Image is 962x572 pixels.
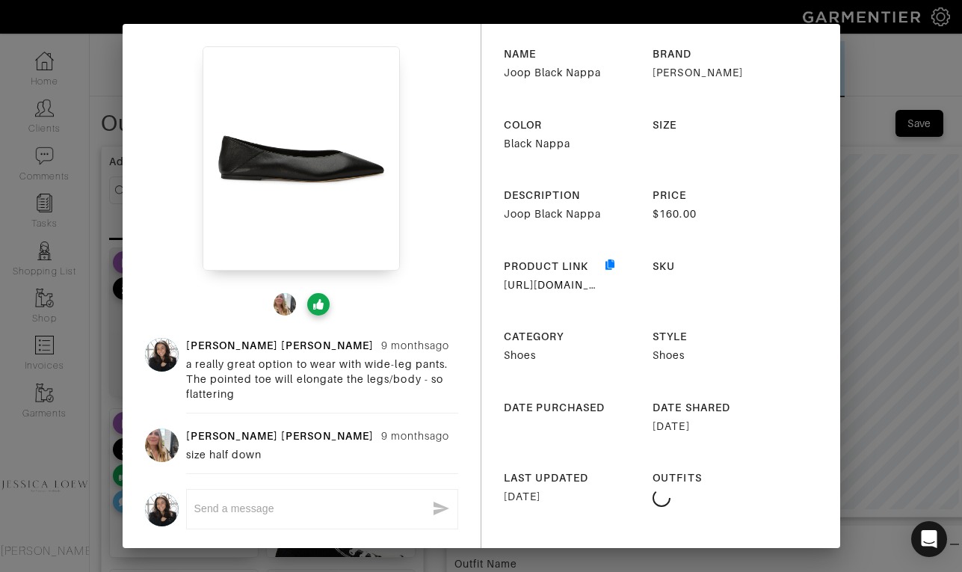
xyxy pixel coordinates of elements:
div: COLOR [504,117,642,132]
div: $160.00 [653,206,791,221]
div: Open Intercom Messenger [911,521,947,557]
div: SKU [653,259,791,274]
img: Maria Handberg [274,293,296,316]
div: Black Nappa [504,136,642,151]
div: DATE PURCHASED [504,400,642,415]
div: 9 months ago [381,338,450,353]
div: [DATE] [504,489,642,504]
div: LAST UPDATED [504,470,642,485]
a: [PERSON_NAME] [PERSON_NAME] [186,430,374,442]
div: PRODUCT LINK [504,259,603,274]
img: hQkcMKy1Pm2vuPfZCB4HQXCj [203,46,401,271]
div: 9 months ago [381,428,450,443]
div: PRICE [653,188,791,203]
div: OUTFITS [653,470,791,485]
img: avatar [145,428,179,462]
div: BRAND [653,46,791,61]
div: a really great option to wear with wide-leg pants. The pointed toe will elongate the legs/body - ... [186,357,458,402]
div: Shoes [504,348,642,363]
div: STYLE [653,329,791,344]
a: [URL][DOMAIN_NAME] [504,279,626,291]
img: avatar [145,493,179,526]
div: CATEGORY [504,329,642,344]
div: [PERSON_NAME] [653,65,791,80]
div: Joop Black Nappa [504,65,642,80]
div: [DATE] [653,419,791,434]
div: Shoes [653,348,791,363]
div: DESCRIPTION [504,188,642,203]
div: size half down [186,447,458,462]
div: Joop Black Nappa [504,206,642,221]
div: DATE SHARED [653,400,791,415]
div: NAME [504,46,642,61]
img: avatar [145,338,179,372]
a: [PERSON_NAME] [PERSON_NAME] [186,339,374,351]
div: SIZE [653,117,791,132]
